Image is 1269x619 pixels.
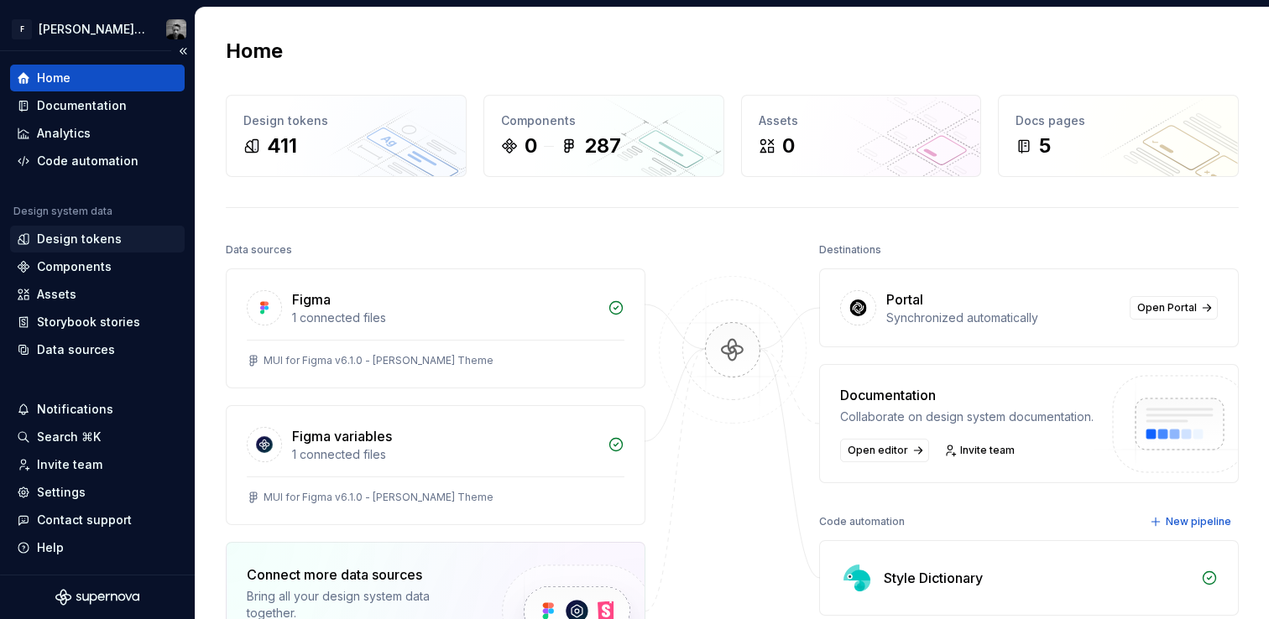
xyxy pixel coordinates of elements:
div: Analytics [37,125,91,142]
a: Components0287 [483,95,724,177]
a: Invite team [939,439,1022,462]
div: 411 [267,133,297,159]
a: Figma variables1 connected filesMUI for Figma v6.1.0 - [PERSON_NAME] Theme [226,405,645,525]
button: F[PERSON_NAME] UIStan Grootes [3,11,191,47]
div: Data sources [37,341,115,358]
div: [PERSON_NAME] UI [39,21,146,38]
div: 0 [782,133,795,159]
a: Open Portal [1130,296,1218,320]
div: Components [37,258,112,275]
a: Docs pages5 [998,95,1239,177]
div: Settings [37,484,86,501]
div: Design tokens [37,231,122,247]
div: 5 [1039,133,1051,159]
div: Documentation [37,97,127,114]
button: Contact support [10,507,185,533]
a: Assets0 [741,95,982,177]
div: Contact support [37,512,132,528]
div: Code automation [819,510,905,533]
button: Search ⌘K [10,424,185,450]
div: Help [37,539,64,556]
button: Notifications [10,396,185,423]
a: Open editor [840,439,929,462]
div: F [12,19,32,39]
a: Invite team [10,451,185,478]
span: New pipeline [1166,515,1231,528]
div: Notifications [37,401,113,418]
div: Storybook stories [37,314,140,330]
a: Assets [10,281,185,308]
a: Home [10,65,185,91]
div: Home [37,70,70,86]
div: Data sources [226,238,292,262]
svg: Supernova Logo [55,589,139,606]
img: Stan Grootes [166,19,186,39]
div: Collaborate on design system documentation. [840,408,1094,425]
a: Code automation [10,148,185,174]
div: Assets [759,112,964,129]
a: Analytics [10,120,185,147]
div: Invite team [37,456,102,473]
a: Documentation [10,92,185,119]
div: Destinations [819,238,881,262]
a: Design tokens411 [226,95,467,177]
a: Figma1 connected filesMUI for Figma v6.1.0 - [PERSON_NAME] Theme [226,268,645,388]
div: Code automation [37,153,138,169]
div: Search ⌘K [37,429,101,445]
a: Storybook stories [10,309,185,336]
a: Data sources [10,336,185,363]
div: Figma [292,289,331,309]
div: 1 connected files [292,446,598,463]
button: Collapse sidebar [171,39,195,63]
a: Design tokens [10,226,185,252]
span: Invite team [960,444,1015,457]
div: 0 [525,133,537,159]
a: Settings [10,479,185,506]
div: Portal [886,289,923,309]
div: Documentation [840,385,1094,405]
a: Components [10,253,185,280]
div: MUI for Figma v6.1.0 - [PERSON_NAME] Theme [264,491,493,504]
h2: Home [226,38,283,65]
div: Assets [37,286,76,303]
span: Open editor [848,444,908,457]
div: Design system data [13,205,112,218]
div: 1 connected files [292,309,598,326]
div: 287 [584,133,621,159]
button: Help [10,534,185,561]
div: Style Dictionary [884,568,983,588]
div: Design tokens [243,112,449,129]
button: New pipeline [1145,510,1239,533]
div: Docs pages [1016,112,1221,129]
div: Components [501,112,707,129]
div: Synchronized automatically [886,309,1120,326]
span: Open Portal [1137,301,1197,315]
div: MUI for Figma v6.1.0 - [PERSON_NAME] Theme [264,354,493,367]
div: Connect more data sources [247,564,473,585]
div: Figma variables [292,426,392,446]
